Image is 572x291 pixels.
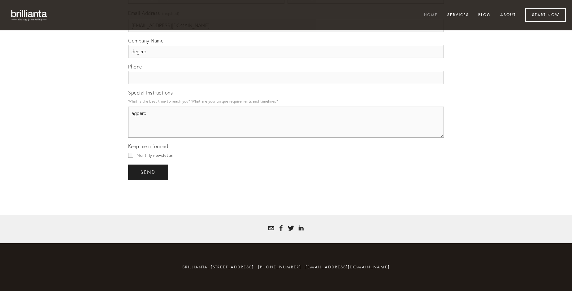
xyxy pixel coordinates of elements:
a: [EMAIL_ADDRESS][DOMAIN_NAME] [305,264,390,270]
textarea: aggero [128,107,444,138]
input: Monthly newsletter [128,153,133,158]
span: [PHONE_NUMBER] [258,264,301,270]
a: Home [420,10,442,20]
a: Tatyana Bolotnikov White [278,225,284,231]
img: brillianta - research, strategy, marketing [6,6,53,24]
p: What is the best time to reach you? What are your unique requirements and timelines? [128,97,444,105]
span: brillianta, [STREET_ADDRESS] [182,264,254,270]
span: Monthly newsletter [136,153,174,158]
a: Tatyana White [298,225,304,231]
a: Blog [474,10,495,20]
a: About [496,10,520,20]
button: sendsend [128,165,168,180]
a: Services [443,10,473,20]
span: Phone [128,64,142,70]
a: Start Now [525,8,566,22]
a: tatyana@brillianta.com [268,225,274,231]
span: Keep me informed [128,143,168,149]
a: Tatyana White [288,225,294,231]
span: send [141,170,156,175]
span: Special Instructions [128,90,173,96]
span: Company Name [128,37,163,44]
